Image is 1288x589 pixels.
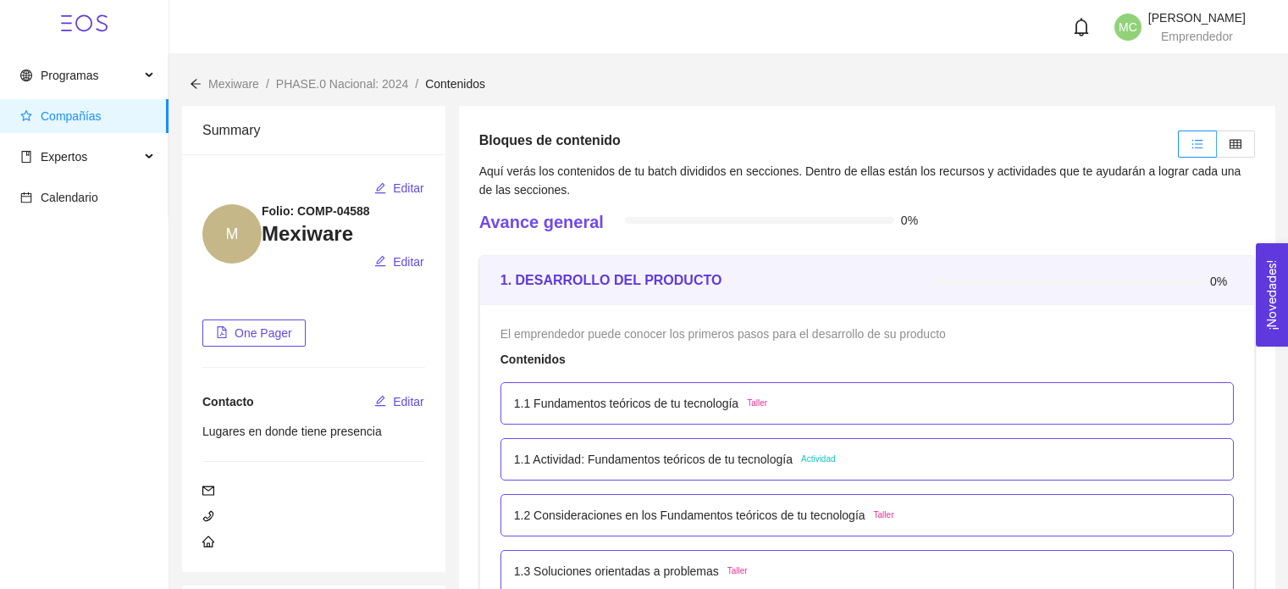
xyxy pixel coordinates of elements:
[1119,14,1137,41] span: MC
[202,485,214,497] span: mail
[20,151,32,163] span: book
[479,210,604,234] h4: Avance general
[374,395,386,408] span: edit
[514,450,793,469] p: 1.1 Actividad: Fundamentos teóricos de tu tecnología
[226,204,239,264] span: M
[514,394,738,413] p: 1.1 Fundamentos teóricos de tu tecnología
[202,395,254,408] span: Contacto
[216,326,228,340] span: file-pdf
[500,353,566,366] strong: Contenidos
[41,109,102,123] span: Compañías
[1210,275,1234,287] span: 0%
[1161,30,1233,43] span: Emprendedor
[801,453,836,466] span: Actividad
[373,248,425,275] button: editEditar
[190,78,202,90] span: arrow-left
[393,179,424,197] span: Editar
[373,175,425,202] button: editEditar
[500,327,946,341] span: El emprendedor puede conocer los primeros pasos para el desarrollo de su producto
[1072,18,1091,36] span: bell
[202,425,382,438] span: Lugares en donde tiene presencia
[500,273,722,287] strong: 1. DESARROLLO DEL PRODUCTO
[41,191,98,204] span: Calendario
[747,397,767,410] span: Taller
[202,536,214,547] span: home
[276,77,408,91] span: PHASE.0 Nacional: 2024
[20,192,32,203] span: calendar
[727,564,748,578] span: Taller
[415,77,418,91] span: /
[41,69,98,82] span: Programas
[901,214,925,226] span: 0%
[1191,138,1203,150] span: unordered-list
[514,506,865,525] p: 1.2 Consideraciones en los Fundamentos teóricos de tu tecnología
[393,253,424,271] span: Editar
[479,131,621,151] h5: Bloques de contenido
[1230,138,1241,150] span: table
[202,320,306,347] button: file-pdfOne Pager
[374,182,386,196] span: edit
[373,388,425,415] button: editEditar
[514,562,719,581] p: 1.3 Soluciones orientadas a problemas
[202,510,214,522] span: phone
[1148,11,1246,25] span: [PERSON_NAME]
[262,204,370,218] strong: Folio: COMP-04588
[20,110,32,122] span: star
[1256,243,1288,347] button: Open Feedback Widget
[393,392,424,411] span: Editar
[262,220,425,247] h3: Mexiware
[20,69,32,81] span: global
[208,77,259,91] span: Mexiware
[479,164,1241,197] span: Aquí verás los contenidos de tu batch divididos en secciones. Dentro de ellas están los recursos ...
[425,77,485,91] span: Contenidos
[202,106,425,154] div: Summary
[874,508,894,522] span: Taller
[41,150,87,164] span: Expertos
[235,324,292,342] span: One Pager
[374,255,386,269] span: edit
[266,77,269,91] span: /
